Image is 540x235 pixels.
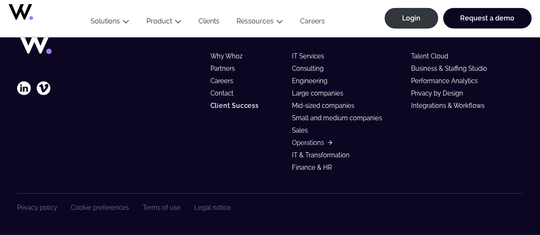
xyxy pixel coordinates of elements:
[292,77,335,84] a: Engineering
[385,8,438,29] a: Login
[292,65,331,72] a: Consulting
[292,102,362,109] a: Mid-sized companies
[484,179,528,223] iframe: Chatbot
[411,90,471,97] a: Privacy by Design
[143,204,181,211] a: Terms of use
[411,65,495,72] a: Business & Staffing Studio
[71,204,129,211] a: Cookie preferences
[292,139,332,146] a: Operations
[443,8,531,29] a: Request a demo
[411,52,456,60] a: Talent Cloud
[17,204,231,211] nav: Footer Navigation
[411,102,492,109] a: Integrations & Workflows
[210,102,266,109] a: Client Success
[292,52,332,60] a: IT Services
[292,127,315,134] a: Sales
[292,17,333,29] a: Careers
[411,77,485,84] a: Performance Analytics
[17,204,57,211] a: Privacy policy
[228,17,292,29] button: Ressources
[292,114,390,122] a: Small and medium companies
[210,77,240,84] a: Careers
[210,90,241,97] a: Contact
[236,17,274,25] a: Ressources
[138,17,190,29] button: Product
[82,17,138,29] button: Solutions
[190,17,228,29] a: Clients
[292,151,357,159] a: IT & Transformation
[292,90,351,97] a: Large companies
[292,164,340,171] a: Finance & HR
[210,65,242,72] a: Partners
[146,17,172,25] a: Product
[194,204,231,211] a: Legal notice
[210,52,250,60] a: Why Whoz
